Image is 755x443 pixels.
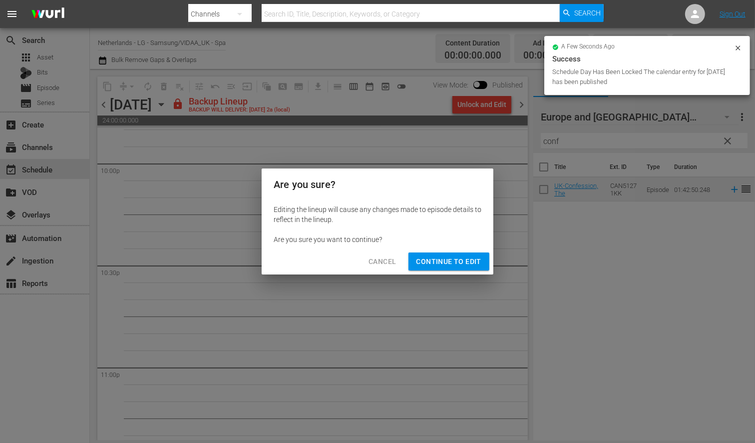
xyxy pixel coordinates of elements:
[274,176,481,192] h2: Are you sure?
[562,43,615,51] span: a few seconds ago
[574,4,601,22] span: Search
[408,252,489,271] button: Continue to Edit
[720,10,746,18] a: Sign Out
[274,234,481,244] div: Are you sure you want to continue?
[361,252,404,271] button: Cancel
[416,255,481,268] span: Continue to Edit
[24,2,72,26] img: ans4CAIJ8jUAAAAAAAAAAAAAAAAAAAAAAAAgQb4GAAAAAAAAAAAAAAAAAAAAAAAAJMjXAAAAAAAAAAAAAAAAAAAAAAAAgAT5G...
[6,8,18,20] span: menu
[552,67,732,87] div: Schedule Day Has Been Locked The calendar entry for [DATE] has been published
[369,255,396,268] span: Cancel
[552,53,742,65] div: Success
[274,204,481,224] div: Editing the lineup will cause any changes made to episode details to reflect in the lineup.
